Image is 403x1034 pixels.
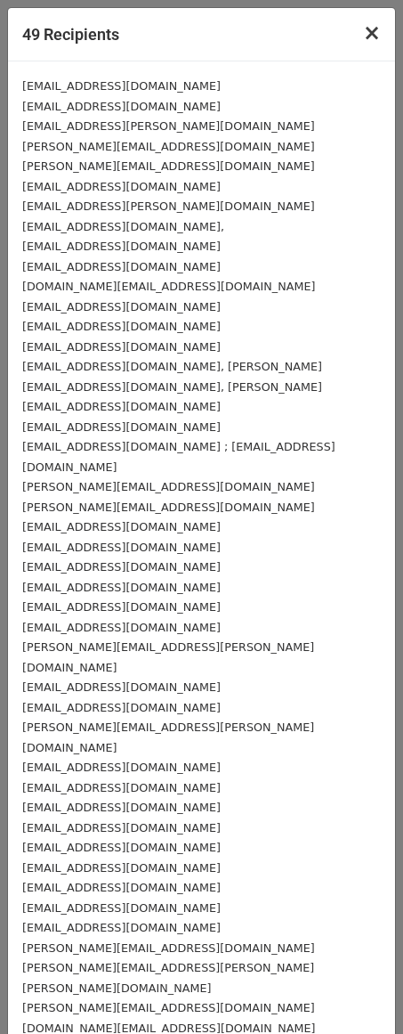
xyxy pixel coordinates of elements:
[22,159,315,173] small: [PERSON_NAME][EMAIL_ADDRESS][DOMAIN_NAME]
[22,841,221,854] small: [EMAIL_ADDRESS][DOMAIN_NAME]
[22,761,221,774] small: [EMAIL_ADDRESS][DOMAIN_NAME]
[22,420,221,434] small: [EMAIL_ADDRESS][DOMAIN_NAME]
[22,220,224,233] small: [EMAIL_ADDRESS][DOMAIN_NAME],
[22,541,221,554] small: [EMAIL_ADDRESS][DOMAIN_NAME]
[349,8,395,58] button: Close
[22,501,315,514] small: [PERSON_NAME][EMAIL_ADDRESS][DOMAIN_NAME]
[22,600,221,614] small: [EMAIL_ADDRESS][DOMAIN_NAME]
[22,79,221,93] small: [EMAIL_ADDRESS][DOMAIN_NAME]
[22,360,322,413] small: [EMAIL_ADDRESS][DOMAIN_NAME], [PERSON_NAME][EMAIL_ADDRESS][DOMAIN_NAME], [PERSON_NAME][EMAIL_ADDR...
[22,801,221,814] small: [EMAIL_ADDRESS][DOMAIN_NAME]
[22,621,221,634] small: [EMAIL_ADDRESS][DOMAIN_NAME]
[22,340,221,354] small: [EMAIL_ADDRESS][DOMAIN_NAME]
[22,821,221,835] small: [EMAIL_ADDRESS][DOMAIN_NAME]
[22,22,119,46] h5: 49 Recipients
[22,901,221,915] small: [EMAIL_ADDRESS][DOMAIN_NAME]
[22,140,315,153] small: [PERSON_NAME][EMAIL_ADDRESS][DOMAIN_NAME]
[22,640,314,674] small: [PERSON_NAME][EMAIL_ADDRESS][PERSON_NAME][DOMAIN_NAME]
[22,280,315,293] small: [DOMAIN_NAME][EMAIL_ADDRESS][DOMAIN_NAME]
[22,881,221,894] small: [EMAIL_ADDRESS][DOMAIN_NAME]
[22,861,221,875] small: [EMAIL_ADDRESS][DOMAIN_NAME]
[22,781,221,794] small: [EMAIL_ADDRESS][DOMAIN_NAME]
[363,20,381,45] span: ×
[22,180,221,193] small: [EMAIL_ADDRESS][DOMAIN_NAME]
[22,1001,315,1014] small: [PERSON_NAME][EMAIL_ADDRESS][DOMAIN_NAME]
[22,941,315,955] small: [PERSON_NAME][EMAIL_ADDRESS][DOMAIN_NAME]
[22,320,221,333] small: [EMAIL_ADDRESS][DOMAIN_NAME]
[22,480,315,493] small: [PERSON_NAME][EMAIL_ADDRESS][DOMAIN_NAME]
[22,119,315,133] small: [EMAIL_ADDRESS][PERSON_NAME][DOMAIN_NAME]
[22,100,221,113] small: [EMAIL_ADDRESS][DOMAIN_NAME]
[22,581,221,594] small: [EMAIL_ADDRESS][DOMAIN_NAME]
[22,961,314,995] small: [PERSON_NAME][EMAIL_ADDRESS][PERSON_NAME][PERSON_NAME][DOMAIN_NAME]
[22,520,221,533] small: [EMAIL_ADDRESS][DOMAIN_NAME]
[22,921,221,934] small: [EMAIL_ADDRESS][DOMAIN_NAME]
[22,440,335,474] small: [EMAIL_ADDRESS][DOMAIN_NAME] ; [EMAIL_ADDRESS][DOMAIN_NAME]
[22,240,221,253] small: [EMAIL_ADDRESS][DOMAIN_NAME]
[22,701,221,714] small: [EMAIL_ADDRESS][DOMAIN_NAME]
[22,560,221,574] small: [EMAIL_ADDRESS][DOMAIN_NAME]
[22,260,221,273] small: [EMAIL_ADDRESS][DOMAIN_NAME]
[22,680,221,694] small: [EMAIL_ADDRESS][DOMAIN_NAME]
[22,721,314,754] small: [PERSON_NAME][EMAIL_ADDRESS][PERSON_NAME][DOMAIN_NAME]
[22,300,221,313] small: [EMAIL_ADDRESS][DOMAIN_NAME]
[22,199,315,213] small: [EMAIL_ADDRESS][PERSON_NAME][DOMAIN_NAME]
[314,949,403,1034] iframe: Chat Widget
